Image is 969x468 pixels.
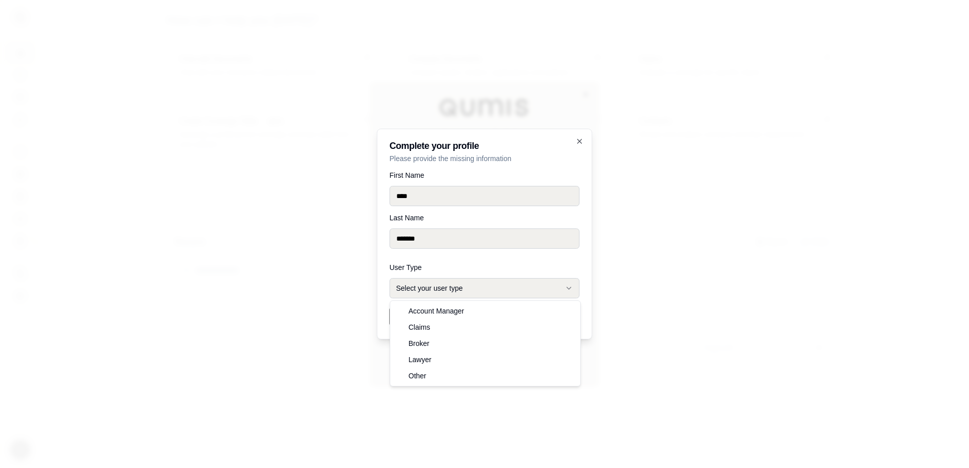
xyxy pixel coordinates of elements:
[390,141,580,150] h2: Complete your profile
[408,338,429,348] span: Broker
[390,172,580,179] label: First Name
[408,322,430,332] span: Claims
[408,306,464,316] span: Account Manager
[408,371,426,381] span: Other
[390,264,580,271] label: User Type
[408,355,431,365] span: Lawyer
[390,153,580,164] p: Please provide the missing information
[390,214,580,221] label: Last Name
